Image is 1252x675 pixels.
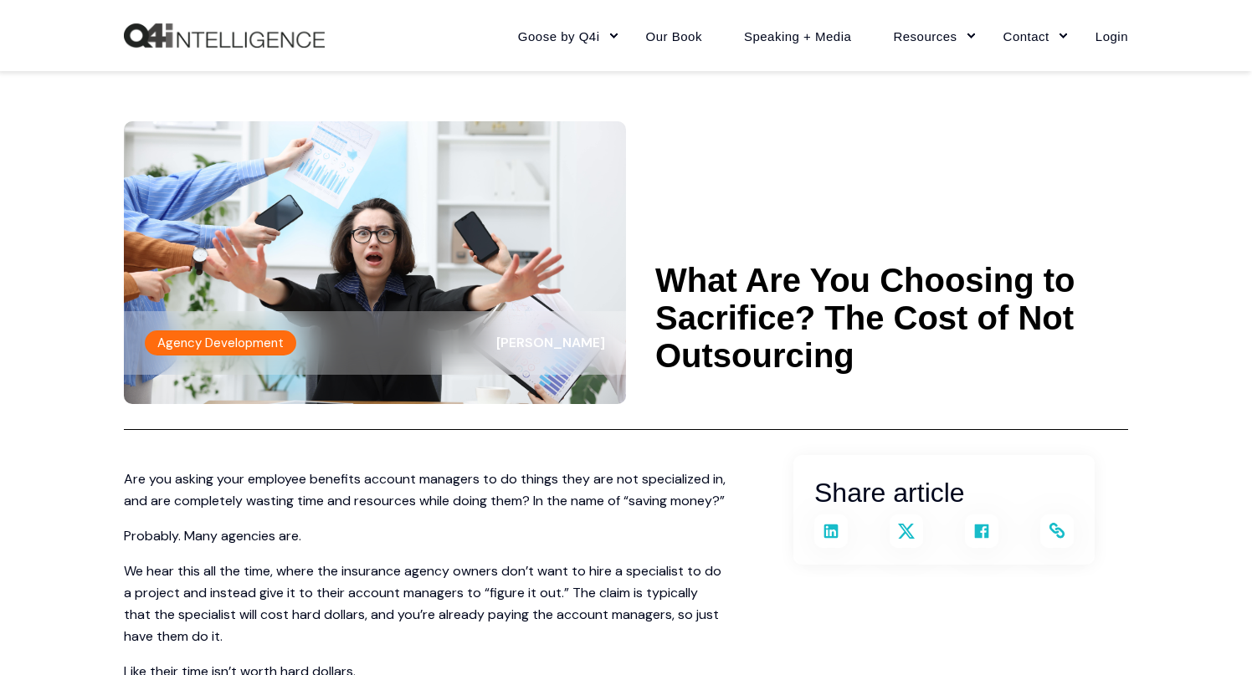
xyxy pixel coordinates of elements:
[124,468,726,512] p: Are you asking your employee benefits account managers to do things they are not specialized in, ...
[145,330,296,355] label: Agency Development
[655,262,1128,375] h1: What Are You Choosing to Sacrifice? The Cost of Not Outsourcing
[124,23,325,49] a: Back to Home
[814,472,1074,514] h2: Share article
[890,514,923,548] a: Share on X
[124,560,726,647] p: We hear this all the time, where the insurance agency owners don’t want to hire a specialist to d...
[814,514,848,548] a: Share on LinkedIn
[124,525,726,547] p: Probably. Many agencies are.
[965,514,998,548] a: Share on Facebook
[124,23,325,49] img: Q4intelligence, LLC logo
[1040,514,1074,548] a: Copy and share the link
[124,121,626,404] img: Woman overwhelmed by different requests from colleagues at desk in office
[496,334,605,351] span: [PERSON_NAME]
